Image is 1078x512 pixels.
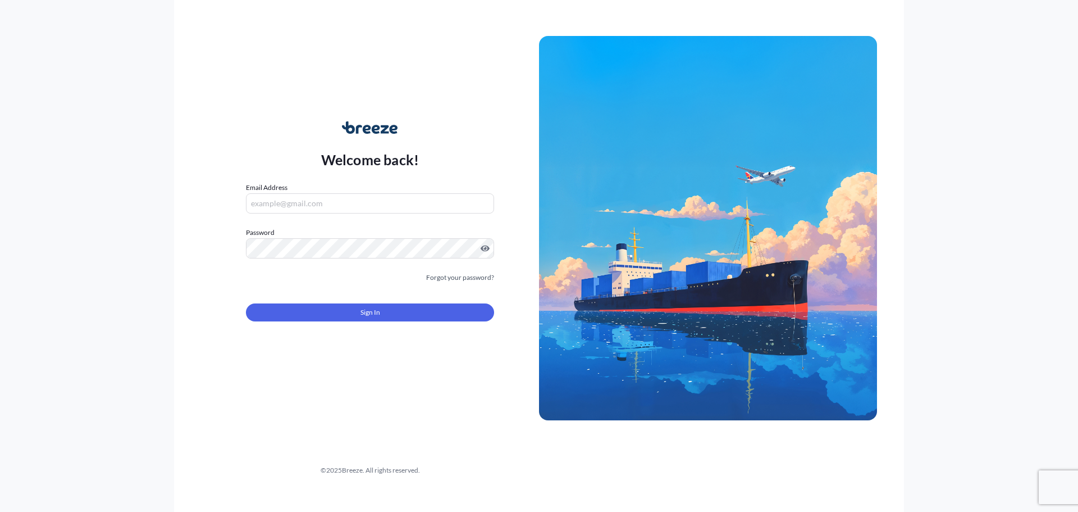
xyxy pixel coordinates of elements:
button: Sign In [246,303,494,321]
button: Show password [481,244,490,253]
a: Forgot your password? [426,272,494,283]
img: Ship illustration [539,36,877,420]
label: Password [246,227,494,238]
label: Email Address [246,182,287,193]
span: Sign In [360,307,380,318]
div: © 2025 Breeze. All rights reserved. [201,465,539,476]
p: Welcome back! [321,151,419,169]
input: example@gmail.com [246,193,494,214]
